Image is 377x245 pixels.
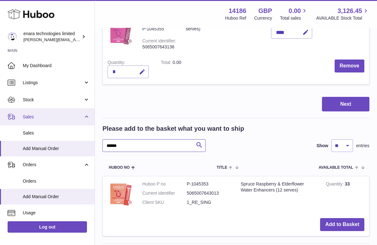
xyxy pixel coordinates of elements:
div: enara technologies limited [23,31,80,43]
span: 3,126.45 [337,7,362,15]
dt: Client SKU [142,199,187,205]
a: 3,126.45 AVAILABLE Stock Total [316,7,369,21]
label: Quantity [108,60,125,66]
strong: Quantity [326,181,345,188]
span: Huboo no [109,166,130,170]
dt: Current identifier [142,190,187,196]
span: Listings [23,80,83,86]
dt: Huboo P no [142,181,187,187]
label: Show [317,143,328,149]
h2: Please add to the basket what you want to ship [102,124,244,133]
a: Log out [8,221,87,233]
span: Total sales [280,15,308,21]
span: Title [217,166,227,170]
span: Orders [23,162,83,168]
dd: 1_RE_SING [187,199,232,205]
button: Add to Basket [320,218,364,231]
span: Add Manual Order [23,146,90,152]
td: Spruce Black Cherry Enhancers (12 serves) [181,15,266,54]
span: entries [356,143,369,149]
span: My Dashboard [23,63,90,69]
a: 0.00 Total sales [280,7,308,21]
div: Currency [254,15,272,21]
img: Dee@enara.co [8,32,17,41]
button: Next [322,97,369,112]
span: 0.00 [173,60,181,65]
label: Total [161,60,172,66]
strong: 14186 [229,7,246,15]
span: Sales [23,130,90,136]
span: AVAILABLE Total [319,166,353,170]
span: 0.00 [289,7,301,15]
strong: GBP [258,7,272,15]
span: AVAILABLE Stock Total [316,15,369,21]
span: Stock [23,97,83,103]
span: Usage [23,210,90,216]
button: Remove [335,60,364,72]
div: Huboo Ref [225,15,246,21]
td: Spruce Raspberry & Elderflower Water Enhancers (12 serves) [236,176,321,213]
div: Current identifier [142,38,176,45]
div: P-1045355 [142,26,176,32]
span: Sales [23,114,83,120]
span: [PERSON_NAME][EMAIL_ADDRESS][DOMAIN_NAME] [23,37,127,42]
div: 5065007643136 [142,44,176,50]
dd: 5065007643013 [187,190,232,196]
span: Add Manual Order [23,194,90,200]
span: Orders [23,178,90,184]
img: Spruce Black Cherry Enhancers (12 serves) [108,20,133,45]
td: 33 [321,176,369,213]
img: Spruce Raspberry & Elderflower Water Enhancers (12 serves) [108,181,133,206]
dd: P-1045353 [187,181,232,187]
